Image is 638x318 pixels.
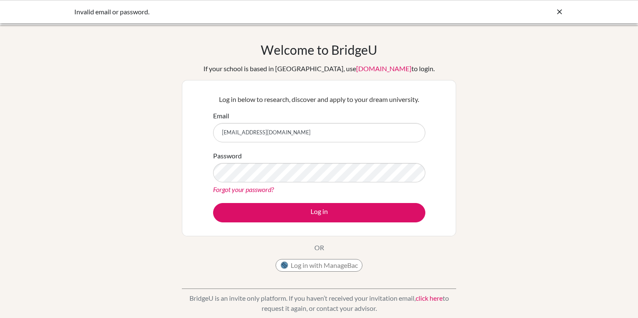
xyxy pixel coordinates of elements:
[261,42,377,57] h1: Welcome to BridgeU
[213,151,242,161] label: Password
[213,111,229,121] label: Email
[213,203,425,222] button: Log in
[182,293,456,313] p: BridgeU is an invite only platform. If you haven’t received your invitation email, to request it ...
[74,7,437,17] div: Invalid email or password.
[213,185,274,193] a: Forgot your password?
[356,64,411,72] a: [DOMAIN_NAME]
[213,94,425,104] p: Log in below to research, discover and apply to your dream university.
[276,259,362,272] button: Log in with ManageBac
[203,64,435,74] div: If your school is based in [GEOGRAPHIC_DATA], use to login.
[314,243,324,253] p: OR
[416,294,443,302] a: click here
